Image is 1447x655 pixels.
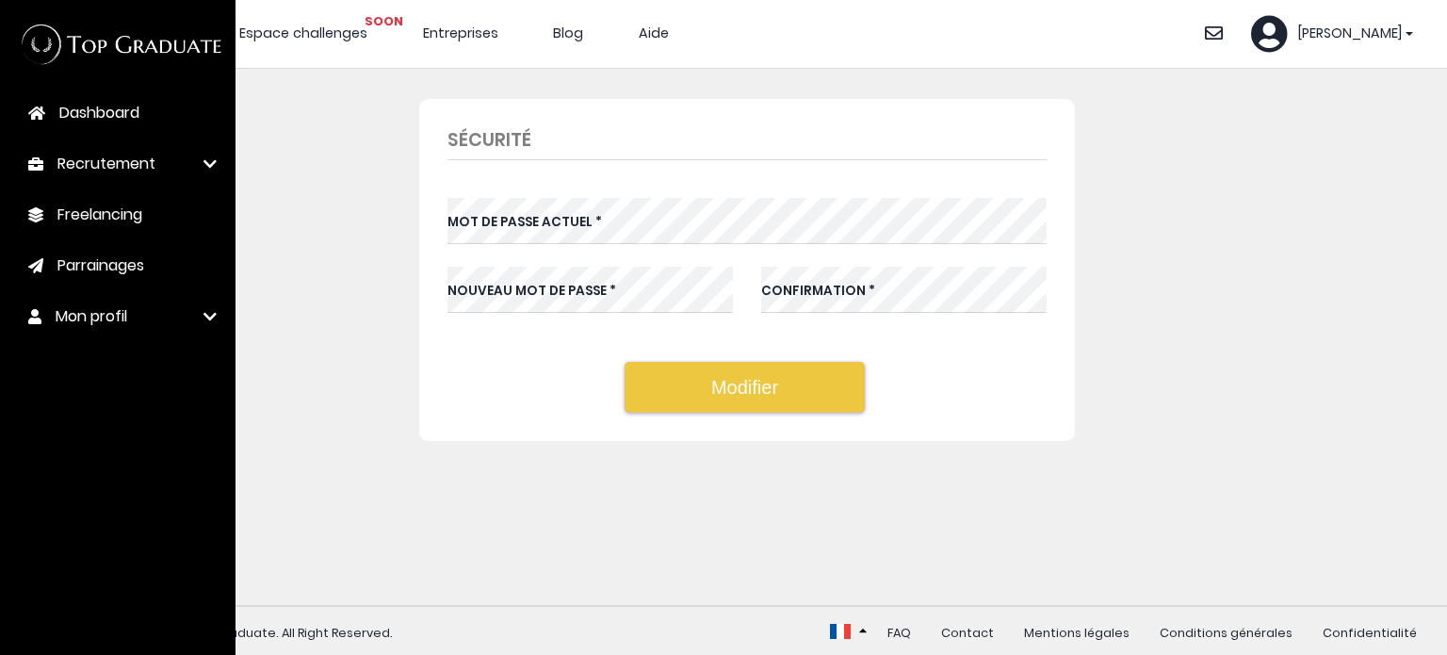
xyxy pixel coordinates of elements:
a: Blog [553,24,583,42]
label: Nouveau mot de passe * [447,282,616,301]
a: Aide [639,24,669,42]
a: Mentions légales [1024,625,1130,641]
span: SOON [365,12,403,30]
span: Parrainages [57,254,144,277]
a: FAQ [887,625,911,641]
span: Freelancing [57,204,142,226]
a: Entreprises [423,24,498,42]
a: Conditions générales [1160,625,1293,641]
span: Dashboard [59,102,139,124]
a: Contact [941,625,994,641]
a: Confidentialité [1323,625,1417,641]
span: Recrutement [57,153,155,175]
button: Modifier [625,362,864,413]
label: Confirmation * [761,282,875,301]
h1: Sécurité [447,127,1047,160]
label: Mot de passe actuel * [447,213,602,232]
span: Mon profil [56,305,127,328]
img: Top Graduate [12,15,223,73]
span: [PERSON_NAME] [1297,24,1402,44]
a: Espace challenges [239,24,367,42]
